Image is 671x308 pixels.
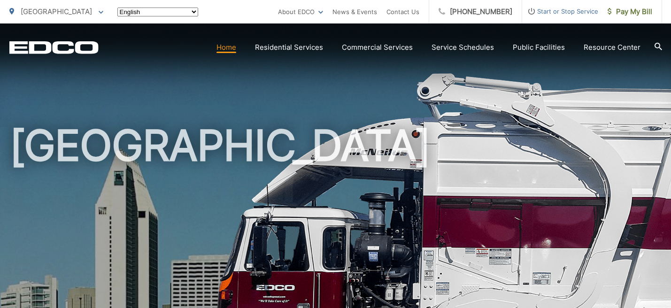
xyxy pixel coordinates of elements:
[216,42,236,53] a: Home
[332,6,377,17] a: News & Events
[432,42,494,53] a: Service Schedules
[9,41,99,54] a: EDCD logo. Return to the homepage.
[117,8,198,16] select: Select a language
[386,6,419,17] a: Contact Us
[278,6,323,17] a: About EDCO
[608,6,652,17] span: Pay My Bill
[513,42,565,53] a: Public Facilities
[342,42,413,53] a: Commercial Services
[584,42,640,53] a: Resource Center
[255,42,323,53] a: Residential Services
[21,7,92,16] span: [GEOGRAPHIC_DATA]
